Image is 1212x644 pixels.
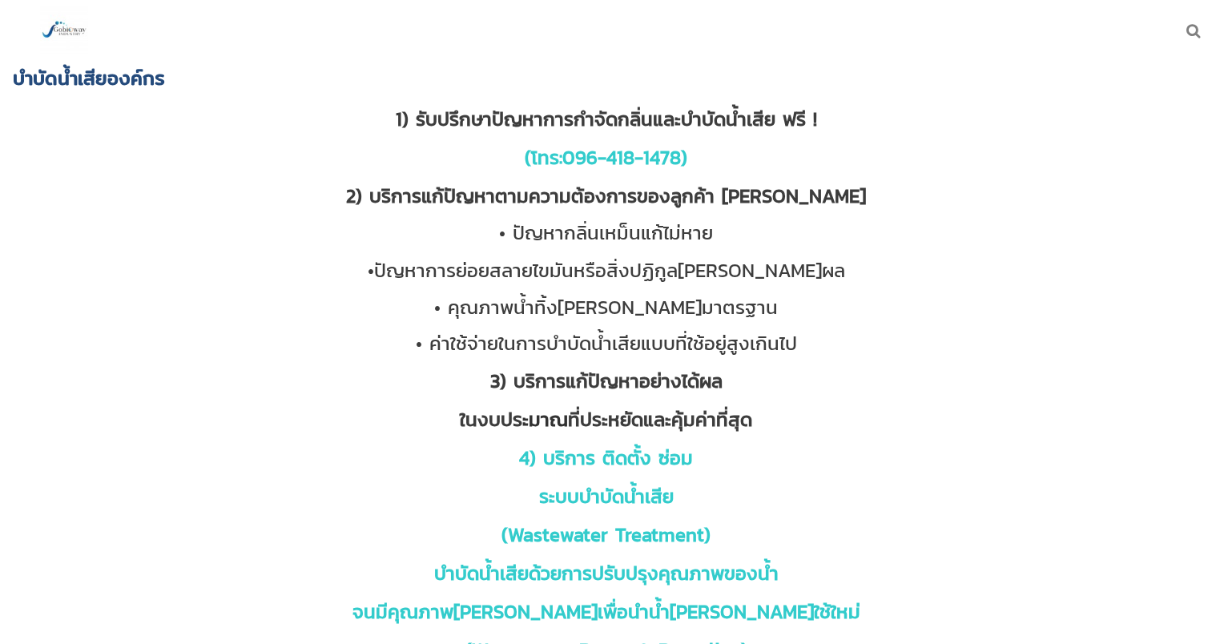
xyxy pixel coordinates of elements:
span: [PERSON_NAME]ใช้ [670,598,831,626]
span: • ค่าใช้จ่ายในการบำบัดน้ำเสียแบบที่ใช้อยู่สูงเกินไป [416,329,797,357]
span: • [368,256,374,284]
span: • คุณภาพน้ำทิ้ง[PERSON_NAME]มาตรฐาน [434,293,778,321]
img: large-1644130236041.jpg [40,6,88,54]
span: 3) บริการแก้ปัญหาอย่างได้ผล [490,367,723,395]
span: บำบัดน้ำเสียด้วยการปรับปรุงคุณภาพของน้ำ [434,559,779,587]
span: (Wastewater Treatment) [501,521,711,549]
span: ใหม่ [831,598,860,626]
span: หรือสิ่งปฏิกูล[PERSON_NAME]ผล [574,256,845,284]
span: 2) บริการแก้ปัญหาตามความต้องการของลูกค้า [PERSON_NAME] [346,182,866,210]
span: 4) บริการ ติดตั้ง ซ่อม [519,444,693,472]
span: ในงบปร ที่ประหยัดและคุ้มค่าที่สุด [460,405,752,433]
span: จนมีคุณภาพ[PERSON_NAME]เพื่อนำน้ำ [352,598,670,626]
span: ปัญหาการย่อยสลายไขมัน [374,256,845,284]
span: ระบบบำบัดน้ำเสีย [539,482,674,510]
span: (โทร: ) [525,143,687,171]
span: บําบัดน้ำเสียองค์กร [13,62,165,93]
a: 096-418-1478 [562,143,681,171]
span: 1) รับปรึกษาปัญหาการกำจัดกลิ่นและบำบัดน้ำเสีย ฟรี ! [396,105,817,133]
span: ะมาณ [522,405,568,433]
span: • ปัญหากลิ่นเหม็นแก้ไม่หาย [499,219,713,247]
